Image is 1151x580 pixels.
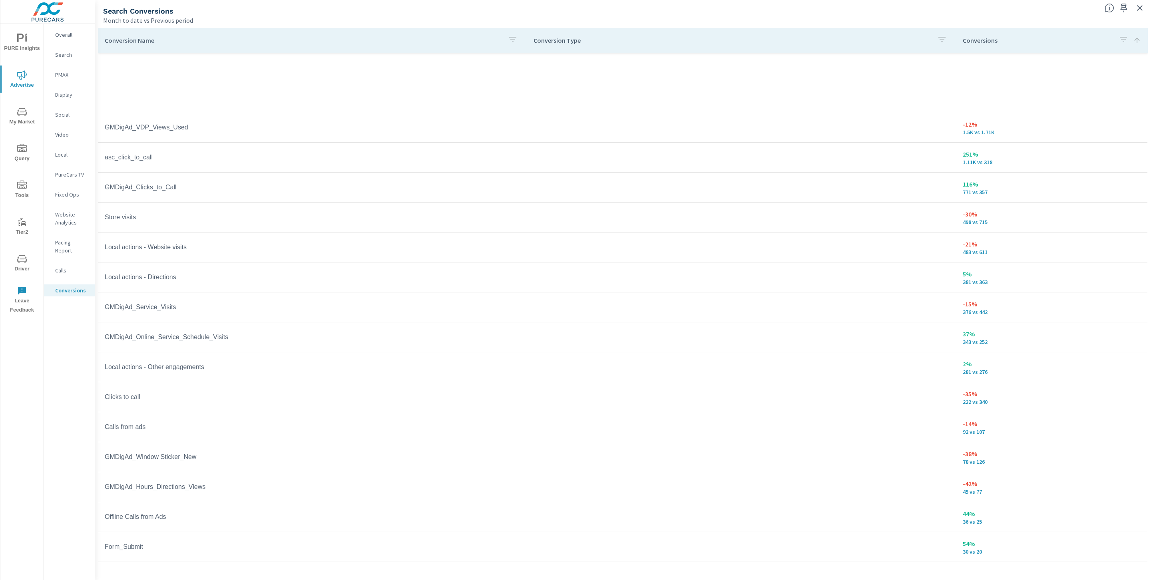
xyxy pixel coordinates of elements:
[963,219,1141,225] p: 498 vs 715
[963,269,1141,279] p: 5%
[963,189,1141,195] p: 771 vs 357
[55,151,88,159] p: Local
[963,119,1141,129] p: -12%
[963,299,1141,309] p: -15%
[963,279,1141,285] p: 381 vs 363
[0,24,44,318] div: nav menu
[103,7,173,15] h5: Search Conversions
[44,89,95,101] div: Display
[44,69,95,81] div: PMAX
[963,209,1141,219] p: -30%
[44,109,95,121] div: Social
[44,189,95,201] div: Fixed Ops
[98,357,527,377] td: Local actions - Other engagements
[963,518,1141,525] p: 36 vs 25
[963,369,1141,375] p: 281 vs 276
[1133,2,1146,14] button: Exit Fullscreen
[105,36,502,44] p: Conversion Name
[963,548,1141,555] p: 30 vs 20
[55,238,88,254] p: Pacing Report
[3,34,41,53] span: PURE Insights
[963,479,1141,489] p: -42%
[963,249,1141,255] p: 483 vs 611
[55,91,88,99] p: Display
[963,399,1141,405] p: 222 vs 340
[963,129,1141,135] p: 1,498 vs 1,708
[963,489,1141,495] p: 45 vs 77
[963,159,1141,165] p: 1,114 vs 318
[55,286,88,294] p: Conversions
[1117,2,1130,14] span: Save this to your personalized report
[98,177,527,197] td: GMDigAd_Clicks_to_Call
[55,131,88,139] p: Video
[55,51,88,59] p: Search
[963,239,1141,249] p: -21%
[963,36,1112,44] p: Conversions
[3,70,41,90] span: Advertise
[963,509,1141,518] p: 44%
[55,191,88,199] p: Fixed Ops
[98,417,527,437] td: Calls from ads
[963,309,1141,315] p: 376 vs 442
[963,389,1141,399] p: -35%
[3,286,41,315] span: Leave Feedback
[963,359,1141,369] p: 2%
[3,254,41,274] span: Driver
[98,147,527,167] td: asc_click_to_call
[3,144,41,163] span: Query
[98,117,527,137] td: GMDigAd_VDP_Views_Used
[44,236,95,256] div: Pacing Report
[3,217,41,237] span: Tier2
[963,179,1141,189] p: 116%
[963,429,1141,435] p: 92 vs 107
[963,449,1141,459] p: -38%
[55,31,88,39] p: Overall
[55,211,88,226] p: Website Analytics
[3,107,41,127] span: My Market
[98,507,527,527] td: Offline Calls from Ads
[44,149,95,161] div: Local
[44,49,95,61] div: Search
[44,209,95,228] div: Website Analytics
[534,36,930,44] p: Conversion Type
[55,266,88,274] p: Calls
[98,387,527,407] td: Clicks to call
[44,169,95,181] div: PureCars TV
[963,149,1141,159] p: 251%
[98,447,527,467] td: GMDigAd_Window Sticker_New
[55,71,88,79] p: PMAX
[963,459,1141,465] p: 78 vs 126
[44,264,95,276] div: Calls
[1105,3,1114,13] span: Search Conversions include Actions, Leads and Unmapped Conversions
[98,207,527,227] td: Store visits
[963,339,1141,345] p: 343 vs 252
[963,329,1141,339] p: 37%
[98,327,527,347] td: GMDigAd_Online_Service_Schedule_Visits
[44,284,95,296] div: Conversions
[55,111,88,119] p: Social
[44,29,95,41] div: Overall
[98,267,527,287] td: Local actions - Directions
[3,181,41,200] span: Tools
[98,237,527,257] td: Local actions - Website visits
[44,129,95,141] div: Video
[98,477,527,497] td: GMDigAd_Hours_Directions_Views
[98,297,527,317] td: GMDigAd_Service_Visits
[103,16,193,25] p: Month to date vs Previous period
[963,539,1141,548] p: 54%
[98,537,527,557] td: Form_Submit
[963,419,1141,429] p: -14%
[55,171,88,179] p: PureCars TV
